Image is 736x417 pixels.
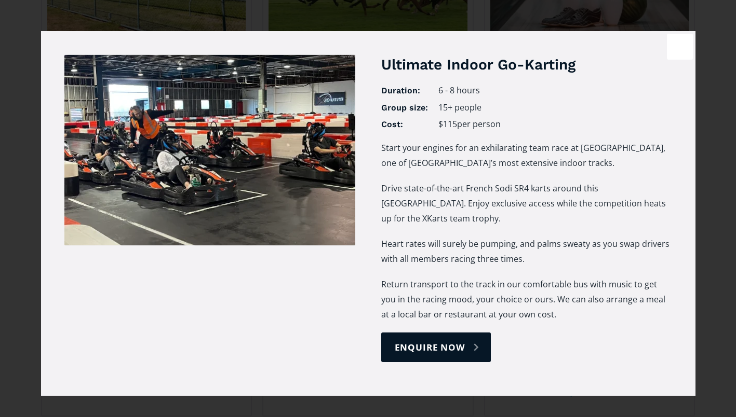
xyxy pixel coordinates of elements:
[438,102,672,114] div: 15+ people
[381,54,672,75] h3: Ultimate Indoor Go-Karting
[381,181,672,226] p: Drive state-of-the-art French Sodi SR4 karts around this [GEOGRAPHIC_DATA]. Enjoy exclusive acces...
[443,119,457,130] div: 115
[381,85,428,96] h4: Duration:
[438,119,443,130] div: $
[381,237,672,267] p: Heart rates will surely be pumping, and palms sweaty as you swap drivers with all members racing ...
[381,332,491,362] a: enquire now
[64,54,355,246] img: Ultimate Indoor Go-Karting
[438,85,672,96] div: 6 - 8 hours
[381,119,428,130] h4: Cost:
[381,102,428,114] h4: Group size:
[667,34,693,60] button: Close modal
[381,277,672,322] p: Return transport to the track in our comfortable bus with music to get you in the racing mood, yo...
[457,119,501,130] div: per person
[381,141,672,171] p: Start your engines for an exhilarating team race at [GEOGRAPHIC_DATA], one of [GEOGRAPHIC_DATA]’s...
